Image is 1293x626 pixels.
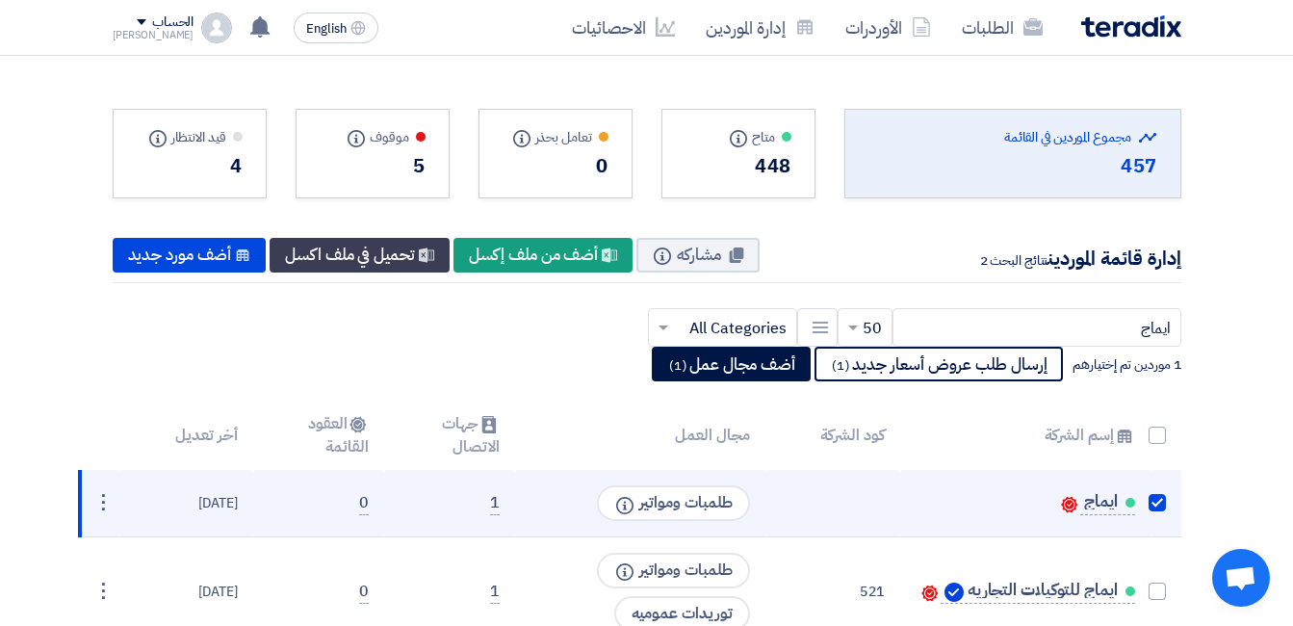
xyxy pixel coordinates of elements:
div: تعامل بحذر [503,127,608,147]
div: 4 [137,151,243,180]
a: ايماج [1080,491,1134,515]
div: ⋮ [88,576,118,607]
th: كود الشركة [765,401,900,470]
div: قيد الانتظار [137,127,243,147]
a: Open chat [1212,549,1270,607]
span: 0 [359,491,369,515]
td: [DATE] [118,470,253,536]
div: [PERSON_NAME] [113,30,194,40]
button: مشاركه [636,238,760,273]
th: جهات الاتصال [384,401,515,470]
a: الطلبات [946,5,1058,50]
input: . . . إبحث في القائمة [892,308,1181,347]
span: ايماج للتوكيلات التجاريه [968,583,1118,598]
span: ايماج [1084,494,1118,509]
a: إدارة الموردين [690,5,830,50]
span: 50 [863,317,882,340]
a: الاحصائيات [556,5,690,50]
span: 0 [359,580,369,604]
div: موقوف [320,127,426,147]
div: الحساب [152,14,194,31]
div: 457 [868,151,1157,180]
span: نتائج البحث 2 [980,250,1048,271]
div: أضف من ملف إكسل [453,238,634,273]
div: 1 موردين تم إختيارهم [1073,354,1180,375]
th: العقود القائمة [253,401,384,470]
div: متاح [685,127,791,147]
div: أضف مورد جديد [113,238,267,273]
div: ⋮ [88,487,118,518]
img: Verified Account [944,583,964,602]
span: طلمبات ومواتير [597,553,750,588]
img: Teradix logo [1081,15,1181,38]
span: English [306,22,347,36]
span: (1) [669,356,687,375]
span: طلمبات ومواتير [597,485,750,521]
span: 1 [490,491,500,515]
a: ايماج للتوكيلات التجاريه Verified Account [941,580,1134,604]
a: الأوردرات [830,5,946,50]
div: 0 [503,151,608,180]
th: أخر تعديل [118,401,253,470]
span: 1 [490,580,500,604]
th: إسم الشركة [900,401,1151,470]
th: مجال العمل [515,401,765,470]
div: تحميل في ملف اكسل [270,238,449,273]
button: إرسال طلب عروض أسعار جديد(1) [815,347,1063,381]
img: profile_test.png [201,13,232,43]
span: مشاركه [677,243,721,267]
button: أضف مجال عمل(1) [652,347,811,381]
div: إدارة قائمة الموردين [970,244,1181,273]
div: 5 [320,151,426,180]
div: 448 [685,151,791,180]
button: English [294,13,378,43]
span: (1) [832,356,850,375]
div: مجموع الموردين في القائمة [868,127,1157,147]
